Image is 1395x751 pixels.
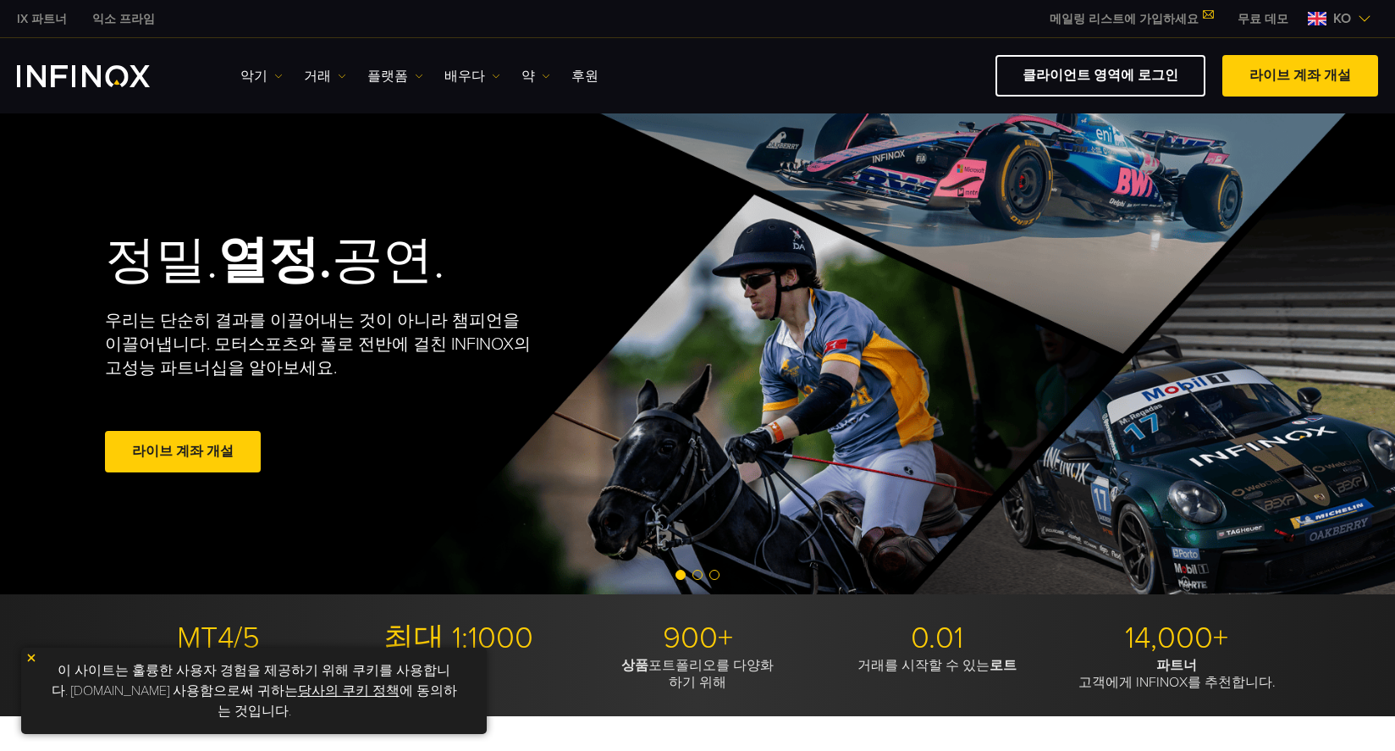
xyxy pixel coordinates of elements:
[709,570,720,580] span: 슬라이드 3으로 이동
[621,657,648,674] strong: 상품
[990,657,1017,674] strong: 로트
[1225,10,1301,28] a: 인피녹스 메뉴
[105,230,638,292] h2: 정밀. 공연.
[444,66,485,86] font: 배우다
[1063,620,1290,657] p: 14,000+
[521,66,550,86] a: 약
[105,620,332,657] p: MT4/5
[304,66,331,86] font: 거래
[240,66,283,86] a: 악기
[444,66,500,86] a: 배우다
[1037,12,1225,26] a: 메일링 리스트에 가입하세요
[80,10,168,28] a: 인피녹스
[571,66,598,86] a: 후원
[521,66,535,86] font: 약
[218,230,332,291] strong: 열정.
[824,620,1050,657] p: 0.01
[298,682,400,699] a: 당사의 쿠키 정책
[25,652,37,664] img: 노란색 닫기 아이콘
[995,55,1205,97] a: 클라이언트 영역에 로그인
[345,620,571,657] p: 최대 1:1000
[4,10,80,28] a: 인피녹스
[105,309,532,380] p: 우리는 단순히 결과를 이끌어내는 것이 아니라 챔피언을 이끌어냅니다. 모터스포츠와 폴로 전반에 걸친 INFINOX의 고성능 파트너십을 알아보세요.
[132,443,234,460] font: 라이브 계좌 개설
[52,662,457,720] font: 이 사이트는 훌륭한 사용자 경험을 제공하기 위해 쿠키를 사용합니다. [DOMAIN_NAME] 사용함으로써 귀하는 에 동의하는 것입니다.
[584,620,811,657] p: 900+
[692,570,703,580] span: 슬라이드 2로 이동
[1249,67,1351,84] font: 라이브 계좌 개설
[17,65,190,87] a: INFINOX 로고
[1050,12,1199,26] font: 메일링 리스트에 가입하세요
[367,66,423,86] a: 플랫폼
[240,66,267,86] font: 악기
[675,570,686,580] span: 슬라이드 1로 이동
[1222,55,1378,97] a: 라이브 계좌 개설
[824,657,1050,674] p: 거래를 시작할 수 있는
[1063,657,1290,691] p: 고객에게 INFINOX를 추천합니다.
[1326,8,1358,29] span: KO
[584,657,811,691] p: 포트폴리오를 다양화 하기 위해
[367,66,408,86] font: 플랫폼
[105,431,261,472] a: 라이브 계좌 개설
[1156,657,1197,674] strong: 파트너
[304,66,346,86] a: 거래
